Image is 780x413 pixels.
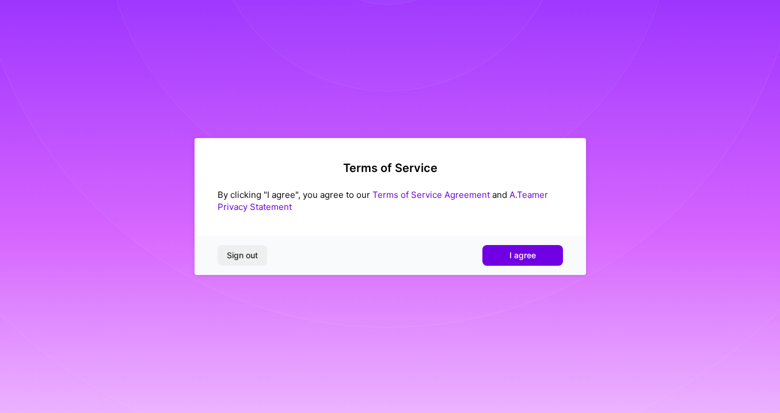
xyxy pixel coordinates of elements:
[227,250,258,261] span: Sign out
[509,250,536,261] span: I agree
[218,245,267,266] button: Sign out
[482,245,563,266] button: I agree
[372,189,490,200] a: Terms of Service Agreement
[218,161,563,175] h2: Terms of Service
[218,189,563,213] div: By clicking "I agree", you agree to our and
